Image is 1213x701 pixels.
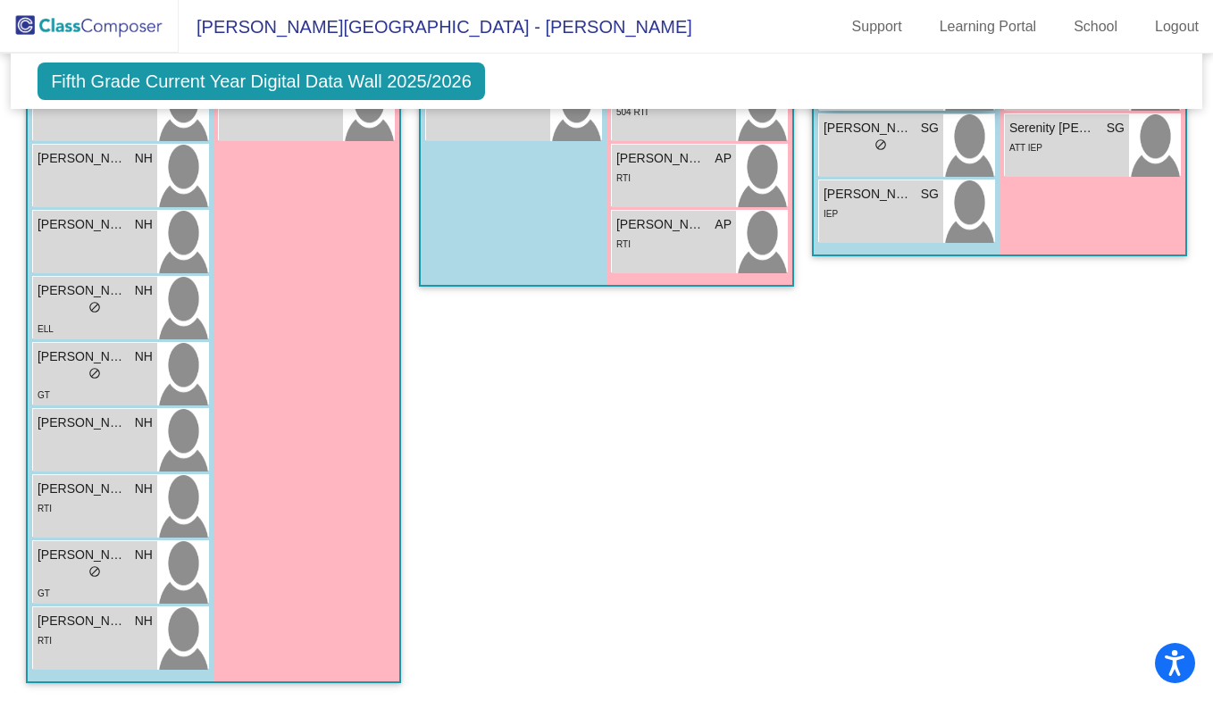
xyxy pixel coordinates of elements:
[135,413,153,432] span: NH
[921,185,939,204] span: SG
[38,504,52,513] span: RTI
[38,63,485,100] span: Fifth Grade Current Year Digital Data Wall 2025/2026
[925,13,1051,41] a: Learning Portal
[1059,13,1132,41] a: School
[874,138,887,151] span: do_not_disturb_alt
[616,107,648,117] span: 504 RTI
[88,367,101,380] span: do_not_disturb_alt
[824,119,913,138] span: [PERSON_NAME]
[1107,119,1125,138] span: SG
[135,347,153,366] span: NH
[38,149,127,168] span: [PERSON_NAME]
[179,13,692,41] span: [PERSON_NAME][GEOGRAPHIC_DATA] - [PERSON_NAME]
[38,636,52,646] span: RTI
[38,546,127,564] span: [PERSON_NAME]
[38,390,50,400] span: GT
[135,480,153,498] span: NH
[715,149,732,168] span: AP
[616,173,631,183] span: RTI
[38,588,50,598] span: GT
[38,324,54,334] span: ELL
[1009,119,1099,138] span: Serenity [PERSON_NAME]
[38,347,127,366] span: [PERSON_NAME]
[838,13,916,41] a: Support
[38,612,127,630] span: [PERSON_NAME]
[135,215,153,234] span: NH
[1141,13,1213,41] a: Logout
[921,119,939,138] span: SG
[616,149,706,168] span: [PERSON_NAME]
[38,480,127,498] span: [PERSON_NAME]
[135,612,153,630] span: NH
[135,546,153,564] span: NH
[616,215,706,234] span: [PERSON_NAME]
[88,565,101,578] span: do_not_disturb_alt
[38,215,127,234] span: [PERSON_NAME]
[824,209,838,219] span: IEP
[135,149,153,168] span: NH
[38,413,127,432] span: [PERSON_NAME]
[1009,143,1042,153] span: ATT IEP
[715,215,732,234] span: AP
[616,239,631,249] span: RTI
[88,301,101,313] span: do_not_disturb_alt
[38,281,127,300] span: [PERSON_NAME]
[824,185,913,204] span: [PERSON_NAME]
[135,281,153,300] span: NH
